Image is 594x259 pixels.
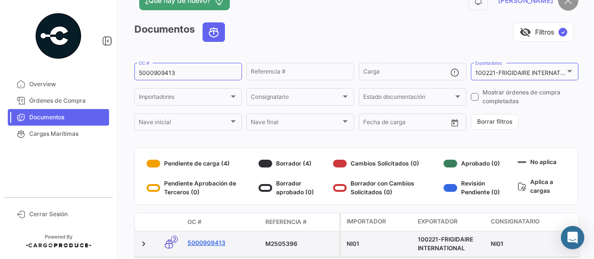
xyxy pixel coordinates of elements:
[139,95,229,102] span: Importadores
[154,218,184,226] datatable-header-cell: Modo de Transporte
[418,217,458,226] span: Exportador
[418,235,483,253] div: 100221-FRIGIDAIRE INTERNATIONAL
[265,240,335,248] div: M2505396
[347,217,386,226] span: Importador
[518,156,566,168] div: No aplica
[444,179,514,197] div: Revisión Pendiente (0)
[333,179,440,197] div: Borrador con Cambios Solicitados (0)
[251,120,341,127] span: Nave final
[487,213,584,231] datatable-header-cell: Consignatario
[184,214,261,230] datatable-header-cell: OC #
[251,95,341,102] span: Consignatario
[203,23,224,41] button: Ocean
[134,22,228,42] h3: Documentos
[261,214,339,230] datatable-header-cell: Referencia #
[147,156,255,171] div: Pendiente de carga (4)
[558,28,567,37] span: ✓
[265,218,307,226] span: Referencia #
[483,88,578,106] span: Mostrar órdenes de compra completadas
[29,80,105,89] span: Overview
[187,218,202,226] span: OC #
[347,240,410,248] div: NI01
[29,113,105,122] span: Documentos
[471,114,519,130] button: Borrar filtros
[8,126,109,142] a: Cargas Marítimas
[363,95,453,102] span: Estado documentación
[491,240,503,247] span: NI01
[29,210,105,219] span: Cerrar Sesión
[29,96,105,105] span: Órdenes de Compra
[333,156,440,171] div: Cambios Solicitados (0)
[341,213,414,231] datatable-header-cell: Importador
[29,129,105,138] span: Cargas Marítimas
[187,239,258,247] a: 5000909413
[447,115,462,130] button: Open calendar
[561,226,584,249] div: Abrir Intercom Messenger
[518,176,566,197] div: Aplica a cargas
[491,217,539,226] span: Consignatario
[147,179,255,197] div: Pendiente Aprobación de Terceros (0)
[171,236,178,243] span: 2
[8,92,109,109] a: Órdenes de Compra
[34,12,83,60] img: powered-by.png
[520,26,531,38] span: visibility_off
[8,109,109,126] a: Documentos
[388,120,428,127] input: Hasta
[139,120,229,127] span: Nave inicial
[444,156,514,171] div: Aprobado (0)
[259,179,329,197] div: Borrador aprobado (0)
[414,213,487,231] datatable-header-cell: Exportador
[475,69,578,76] mat-select-trigger: 100221-FRIGIDAIRE INTERNATIONAL
[259,156,329,171] div: Borrador (4)
[139,239,148,249] a: Expand/Collapse Row
[363,120,381,127] input: Desde
[8,76,109,92] a: Overview
[513,22,574,42] button: visibility_offFiltros✓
